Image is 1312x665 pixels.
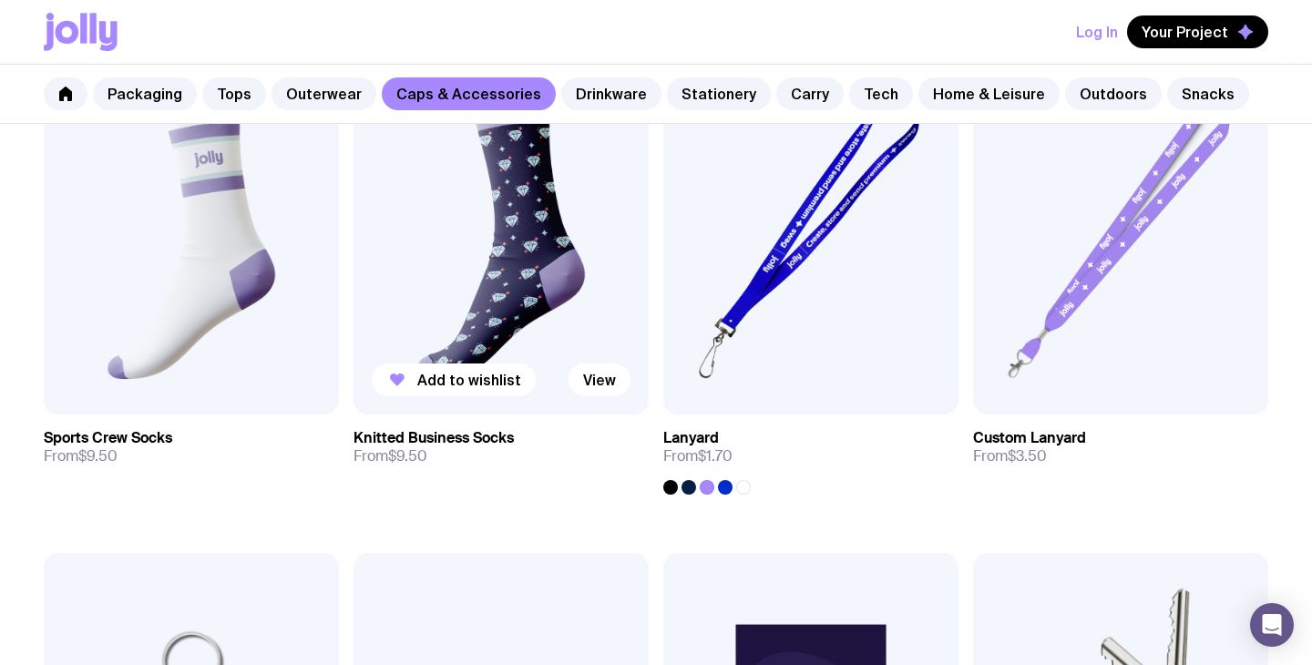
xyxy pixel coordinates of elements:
h3: Sports Crew Socks [44,429,172,447]
a: Caps & Accessories [382,77,556,110]
a: Outerwear [272,77,376,110]
span: From [354,447,427,465]
span: Add to wishlist [417,371,521,389]
span: From [44,447,118,465]
a: Carry [776,77,844,110]
a: Sports Crew SocksFrom$9.50 [44,414,339,480]
div: Open Intercom Messenger [1250,603,1294,647]
span: $9.50 [388,446,427,465]
span: $1.70 [698,446,733,465]
span: Your Project [1142,23,1228,41]
span: From [973,447,1047,465]
a: Packaging [93,77,197,110]
h3: Knitted Business Socks [354,429,514,447]
h3: Lanyard [663,429,719,447]
span: From [663,447,733,465]
button: Log In [1076,15,1118,48]
a: View [569,363,630,396]
span: $3.50 [1008,446,1047,465]
a: Outdoors [1065,77,1162,110]
span: $9.50 [78,446,118,465]
a: Tops [202,77,266,110]
a: LanyardFrom$1.70 [663,414,958,495]
h3: Custom Lanyard [973,429,1086,447]
a: Drinkware [561,77,661,110]
button: Your Project [1127,15,1268,48]
a: Snacks [1167,77,1249,110]
a: Knitted Business SocksFrom$9.50 [354,414,649,480]
a: Home & Leisure [918,77,1060,110]
a: Custom LanyardFrom$3.50 [973,414,1268,480]
a: Tech [849,77,913,110]
button: Add to wishlist [372,363,536,396]
a: Stationery [667,77,771,110]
